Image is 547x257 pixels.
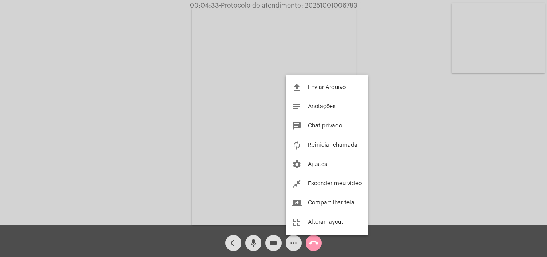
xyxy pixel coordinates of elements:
mat-icon: notes [292,102,302,111]
mat-icon: file_upload [292,83,302,92]
mat-icon: settings [292,160,302,169]
span: Ajustes [308,162,327,167]
mat-icon: grid_view [292,217,302,227]
span: Chat privado [308,123,342,129]
span: Anotações [308,104,336,109]
mat-icon: close_fullscreen [292,179,302,188]
span: Esconder meu vídeo [308,181,362,186]
span: Compartilhar tela [308,200,354,206]
mat-icon: chat [292,121,302,131]
mat-icon: autorenew [292,140,302,150]
span: Reiniciar chamada [308,142,358,148]
span: Alterar layout [308,219,343,225]
span: Enviar Arquivo [308,85,346,90]
mat-icon: screen_share [292,198,302,208]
